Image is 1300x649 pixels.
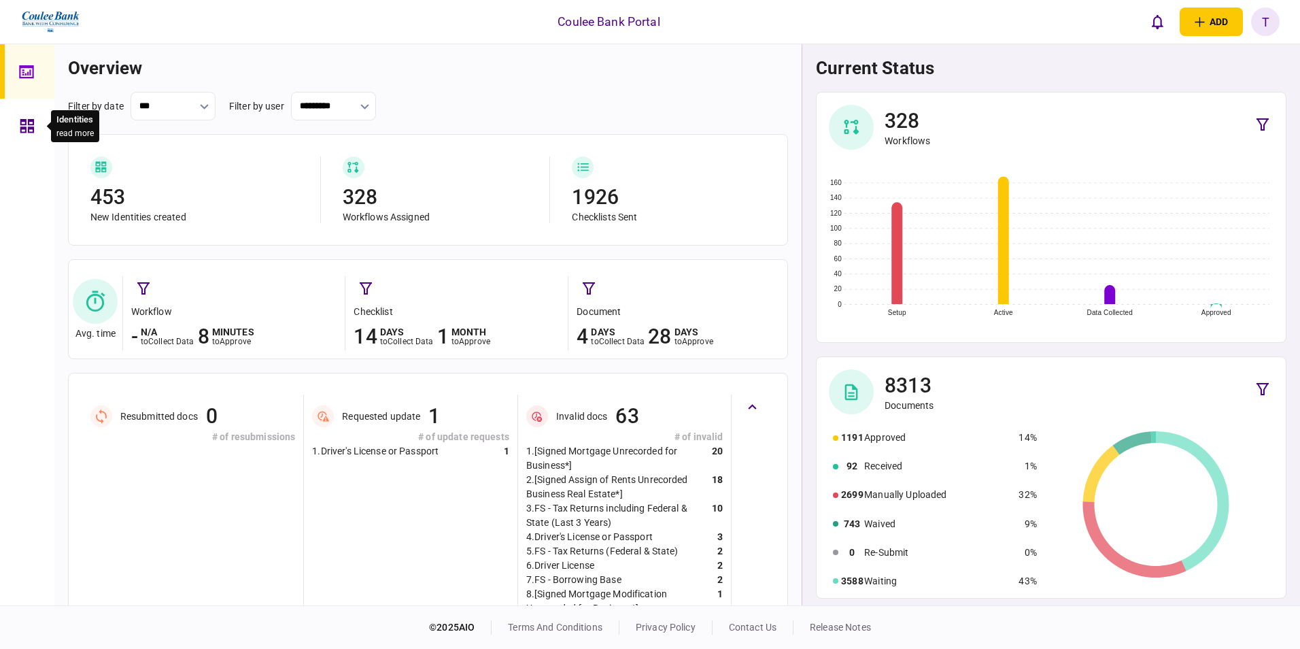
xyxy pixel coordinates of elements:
div: 1 [504,444,509,459]
button: T [1251,7,1280,36]
div: © 2025 AIO [429,620,492,635]
div: 92 [841,459,863,473]
text: 20 [834,285,842,293]
div: filter by user [229,99,284,114]
div: 1% [1019,459,1036,473]
span: collect data [388,337,434,346]
span: approve [682,337,713,346]
div: 8313 [885,372,934,399]
div: 2 [717,573,723,587]
div: 10 [712,501,723,530]
text: 120 [830,210,842,217]
text: Data Collected [1087,309,1133,316]
button: read more [56,129,94,138]
div: # of invalid [526,430,723,444]
div: 2699 [841,488,863,502]
div: # of update requests [312,430,509,444]
div: Avg. time [75,328,116,339]
div: 7 . FS - Borrowing Base [526,573,621,587]
text: Active [994,309,1013,316]
div: 18 [712,473,723,501]
div: 32% [1019,488,1036,502]
div: 1 . [Signed Mortgage Unrecorded for Business*] [526,444,712,473]
div: days [674,327,713,337]
div: days [591,327,645,337]
a: contact us [729,622,776,633]
text: Approved [1201,309,1231,316]
div: to [380,337,434,346]
div: Manually Uploaded [864,488,1012,502]
div: 453 [90,184,307,211]
div: 63 [615,403,638,430]
div: 4 [577,323,588,350]
span: approve [220,337,251,346]
div: document [577,305,784,319]
text: 160 [830,179,842,186]
div: Waiting [864,574,1012,588]
div: 2 [717,559,723,573]
span: approve [459,337,490,346]
div: Workflows [885,135,930,147]
div: Workflows Assigned [343,211,536,223]
div: 0 [841,546,863,560]
div: Requested update [342,410,420,422]
div: Re-Submit [864,546,1012,560]
div: 2 [717,544,723,559]
div: 0% [1019,546,1036,560]
div: Resubmitted docs [120,410,198,422]
div: 1191 [841,431,863,445]
button: open adding identity options [1180,7,1243,36]
div: 28 [648,323,671,350]
div: 1 [717,587,723,616]
div: 8 . [Signed Mortgage Modification Unrecorded for Business*] [526,587,717,616]
div: 14 [354,323,377,350]
div: days [380,327,434,337]
h1: overview [68,58,788,78]
a: release notes [810,622,871,633]
div: Identities [56,113,94,127]
text: 60 [834,255,842,263]
img: client company logo [20,5,81,39]
div: to [451,337,490,346]
div: Checklists Sent [572,211,766,223]
div: workflow [131,305,339,319]
div: New Identities created [90,211,307,223]
div: filter by date [68,99,124,114]
div: 3 [717,530,723,544]
div: to [591,337,645,346]
div: to [212,337,254,346]
h1: current status [816,58,1286,78]
text: Setup [888,309,906,316]
div: n/a [141,327,194,337]
button: open notifications list [1143,7,1171,36]
div: 20 [712,444,723,473]
div: Approved [864,431,1012,445]
div: Received [864,459,1012,473]
div: Coulee Bank Portal [558,13,660,31]
div: checklist [354,305,561,319]
div: minutes [212,327,254,337]
div: # of resubmissions [90,430,296,444]
div: 9% [1019,517,1036,531]
div: month [451,327,490,337]
div: 1 [437,323,449,350]
div: 1 . Driver's License or Passport [312,444,439,459]
div: 0 [206,403,218,430]
div: 328 [885,107,930,135]
text: 80 [834,239,842,247]
div: 743 [841,517,863,531]
div: to [141,337,194,346]
text: 100 [830,224,842,232]
div: 2 . [Signed Assign of Rents Unrecorded Business Real Estate*] [526,473,712,501]
div: - [131,323,138,350]
div: to [674,337,713,346]
div: 328 [343,184,536,211]
div: 14% [1019,431,1036,445]
div: 3 . FS - Tax Returns including Federal & State (Last 3 Years) [526,501,712,530]
div: 1 [428,403,440,430]
div: Invalid docs [556,410,608,422]
div: 1926 [572,184,766,211]
div: 5 . FS - Tax Returns (Federal & State) [526,544,679,559]
a: privacy policy [636,622,696,633]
